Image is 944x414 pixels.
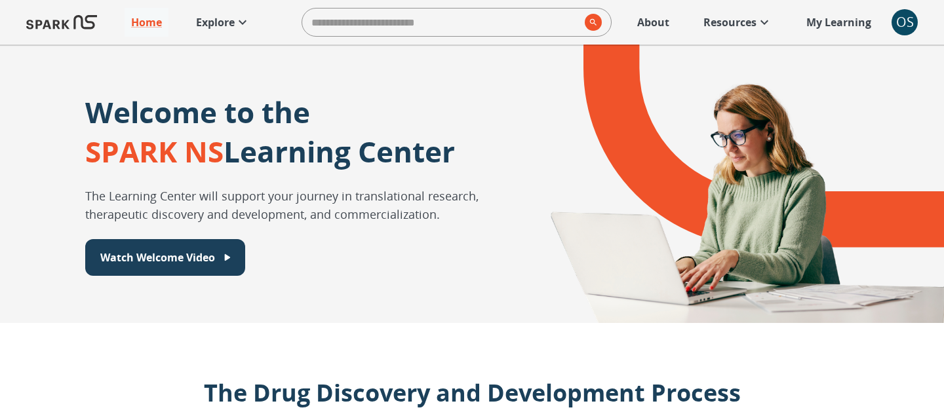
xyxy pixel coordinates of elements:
[631,8,676,37] a: About
[580,9,602,36] button: search
[85,187,515,223] p: The Learning Center will support your journey in translational research, therapeutic discovery an...
[703,14,757,30] p: Resources
[800,8,878,37] a: My Learning
[196,14,235,30] p: Explore
[697,8,779,37] a: Resources
[85,239,245,276] button: Watch Welcome Video
[125,8,168,37] a: Home
[131,14,162,30] p: Home
[637,14,669,30] p: About
[100,250,215,265] p: Watch Welcome Video
[156,375,789,411] p: The Drug Discovery and Development Process
[85,92,455,171] p: Welcome to the Learning Center
[892,9,918,35] div: OS
[892,9,918,35] button: account of current user
[515,45,944,323] div: A montage of drug development icons and a SPARK NS logo design element
[189,8,257,37] a: Explore
[26,7,97,38] img: Logo of SPARK at Stanford
[806,14,871,30] p: My Learning
[85,132,224,171] span: SPARK NS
